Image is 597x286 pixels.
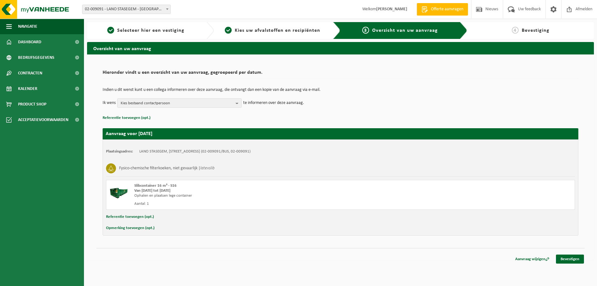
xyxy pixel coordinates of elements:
[139,149,251,154] td: LANO STASEGEM, [STREET_ADDRESS] (02-009091/BUS, 02-009091)
[103,70,578,78] h2: Hieronder vindt u een overzicht van uw aanvraag, gegroepeerd per datum.
[103,98,116,108] p: Ik wens
[106,149,133,153] strong: Plaatsingsadres:
[18,112,68,128] span: Acceptatievoorwaarden
[18,50,54,65] span: Bedrijfsgegevens
[512,27,519,34] span: 4
[243,98,304,108] p: te informeren over deze aanvraag.
[106,213,154,221] button: Referentie toevoegen (opt.)
[134,189,170,193] strong: Van [DATE] tot [DATE]
[556,255,584,264] a: Bevestigen
[103,114,150,122] button: Referentie toevoegen (opt.)
[121,99,233,108] span: Kies bestaand contactpersoon
[417,3,468,16] a: Offerte aanvragen
[18,34,41,50] span: Dashboard
[18,65,42,81] span: Contracten
[429,6,465,12] span: Offerte aanvragen
[82,5,170,14] span: 02-009091 - LANO STASEGEM - HARELBEKE
[372,28,438,33] span: Overzicht van uw aanvraag
[134,193,365,198] div: Ophalen en plaatsen lege container
[134,184,177,188] span: Slibcontainer 16 m³ - S16
[200,166,215,171] i: latexslib
[376,7,407,12] strong: [PERSON_NAME]
[103,88,578,92] p: Indien u dit wenst kunt u een collega informeren over deze aanvraag, die ontvangt dan een kopie v...
[18,19,37,34] span: Navigatie
[106,224,155,232] button: Opmerking toevoegen (opt.)
[18,96,46,112] span: Product Shop
[522,28,549,33] span: Bevestiging
[18,81,37,96] span: Kalender
[117,28,184,33] span: Selecteer hier een vestiging
[362,27,369,34] span: 3
[225,27,232,34] span: 2
[107,27,114,34] span: 1
[106,131,152,136] strong: Aanvraag voor [DATE]
[119,163,215,173] h3: Fysico-chemische filterkoeken, niet gevaarlijk |
[87,42,594,54] h2: Overzicht van uw aanvraag
[134,201,365,206] div: Aantal: 1
[117,98,242,108] button: Kies bestaand contactpersoon
[82,5,171,14] span: 02-009091 - LANO STASEGEM - HARELBEKE
[90,27,201,34] a: 1Selecteer hier een vestiging
[235,28,320,33] span: Kies uw afvalstoffen en recipiënten
[109,183,128,202] img: HK-XS-16-GN-00.png
[217,27,328,34] a: 2Kies uw afvalstoffen en recipiënten
[511,255,554,264] a: Aanvraag wijzigen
